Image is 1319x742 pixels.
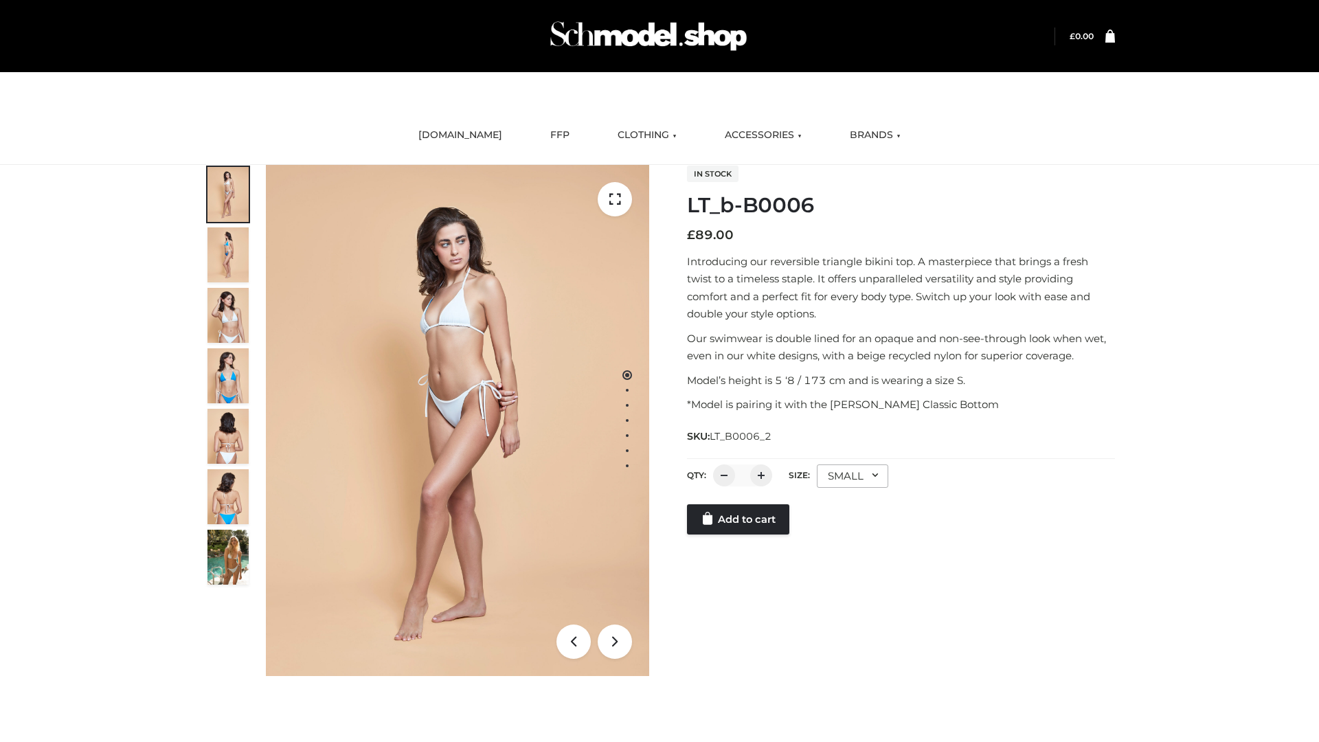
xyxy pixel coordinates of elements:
[687,166,739,182] span: In stock
[710,430,771,442] span: LT_B0006_2
[266,165,649,676] img: LT_b-B0006
[207,409,249,464] img: ArielClassicBikiniTop_CloudNine_AzureSky_OW114ECO_7-scaled.jpg
[687,227,695,243] span: £
[789,470,810,480] label: Size:
[207,348,249,403] img: ArielClassicBikiniTop_CloudNine_AzureSky_OW114ECO_4-scaled.jpg
[817,464,888,488] div: SMALL
[207,530,249,585] img: Arieltop_CloudNine_AzureSky2.jpg
[1070,31,1075,41] span: £
[207,227,249,282] img: ArielClassicBikiniTop_CloudNine_AzureSky_OW114ECO_2-scaled.jpg
[207,167,249,222] img: ArielClassicBikiniTop_CloudNine_AzureSky_OW114ECO_1-scaled.jpg
[687,428,773,445] span: SKU:
[207,469,249,524] img: ArielClassicBikiniTop_CloudNine_AzureSky_OW114ECO_8-scaled.jpg
[207,288,249,343] img: ArielClassicBikiniTop_CloudNine_AzureSky_OW114ECO_3-scaled.jpg
[687,470,706,480] label: QTY:
[687,227,734,243] bdi: 89.00
[687,372,1115,390] p: Model’s height is 5 ‘8 / 173 cm and is wearing a size S.
[408,120,512,150] a: [DOMAIN_NAME]
[714,120,812,150] a: ACCESSORIES
[687,504,789,535] a: Add to cart
[607,120,687,150] a: CLOTHING
[1070,31,1094,41] a: £0.00
[687,396,1115,414] p: *Model is pairing it with the [PERSON_NAME] Classic Bottom
[540,120,580,150] a: FFP
[687,253,1115,323] p: Introducing our reversible triangle bikini top. A masterpiece that brings a fresh twist to a time...
[545,9,752,63] img: Schmodel Admin 964
[1070,31,1094,41] bdi: 0.00
[687,330,1115,365] p: Our swimwear is double lined for an opaque and non-see-through look when wet, even in our white d...
[687,193,1115,218] h1: LT_b-B0006
[839,120,911,150] a: BRANDS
